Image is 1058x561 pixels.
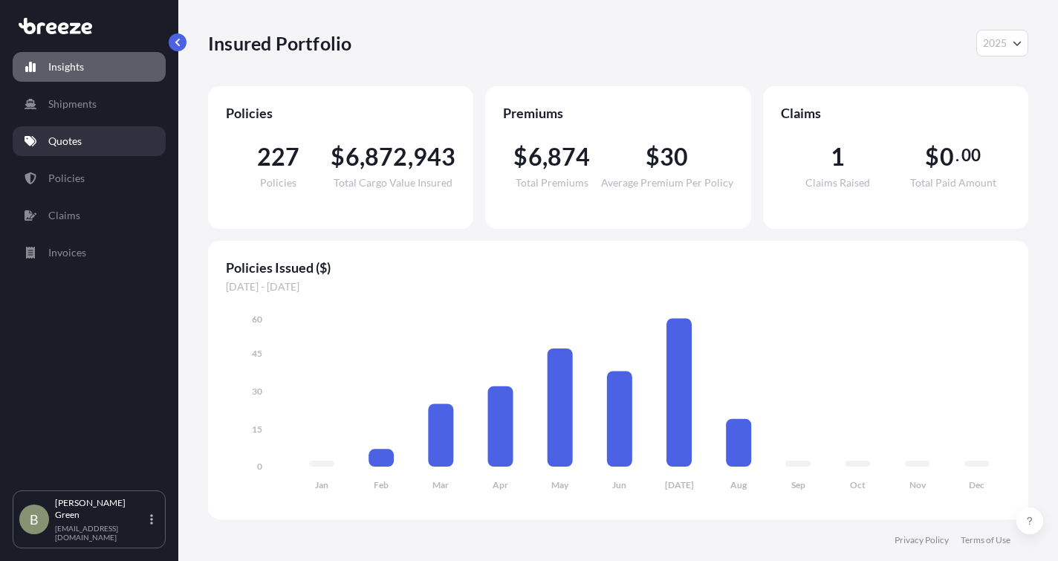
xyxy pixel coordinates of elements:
[257,145,300,169] span: 227
[791,479,805,490] tspan: Sep
[226,279,1010,294] span: [DATE] - [DATE]
[665,479,694,490] tspan: [DATE]
[48,171,85,186] p: Policies
[548,145,591,169] span: 874
[850,479,866,490] tspan: Oct
[252,314,262,325] tspan: 60
[257,461,262,472] tspan: 0
[831,145,845,169] span: 1
[374,479,389,490] tspan: Feb
[55,497,147,521] p: [PERSON_NAME] Green
[48,59,84,74] p: Insights
[805,178,870,188] span: Claims Raised
[961,149,981,161] span: 00
[895,534,949,546] a: Privacy Policy
[13,126,166,156] a: Quotes
[513,145,528,169] span: $
[925,145,939,169] span: $
[730,479,747,490] tspan: Aug
[542,145,548,169] span: ,
[226,104,455,122] span: Policies
[315,479,328,490] tspan: Jan
[969,479,984,490] tspan: Dec
[48,245,86,260] p: Invoices
[961,534,1010,546] a: Terms of Use
[646,145,660,169] span: $
[528,145,542,169] span: 6
[48,97,97,111] p: Shipments
[345,145,360,169] span: 6
[612,479,626,490] tspan: Jun
[909,479,926,490] tspan: Nov
[226,259,1010,276] span: Policies Issued ($)
[13,238,166,267] a: Invoices
[252,348,262,359] tspan: 45
[408,145,413,169] span: ,
[365,145,408,169] span: 872
[551,479,569,490] tspan: May
[334,178,452,188] span: Total Cargo Value Insured
[13,89,166,119] a: Shipments
[601,178,733,188] span: Average Premium Per Policy
[208,31,351,55] p: Insured Portfolio
[413,145,456,169] span: 943
[493,479,508,490] tspan: Apr
[252,386,262,397] tspan: 30
[48,134,82,149] p: Quotes
[983,36,1007,51] span: 2025
[13,201,166,230] a: Claims
[940,145,954,169] span: 0
[30,512,39,527] span: B
[360,145,365,169] span: ,
[976,30,1028,56] button: Year Selector
[432,479,449,490] tspan: Mar
[955,149,959,161] span: .
[910,178,996,188] span: Total Paid Amount
[516,178,588,188] span: Total Premiums
[13,163,166,193] a: Policies
[48,208,80,223] p: Claims
[55,524,147,542] p: [EMAIL_ADDRESS][DOMAIN_NAME]
[13,52,166,82] a: Insights
[503,104,733,122] span: Premiums
[252,424,262,435] tspan: 15
[331,145,345,169] span: $
[660,145,688,169] span: 30
[260,178,296,188] span: Policies
[781,104,1010,122] span: Claims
